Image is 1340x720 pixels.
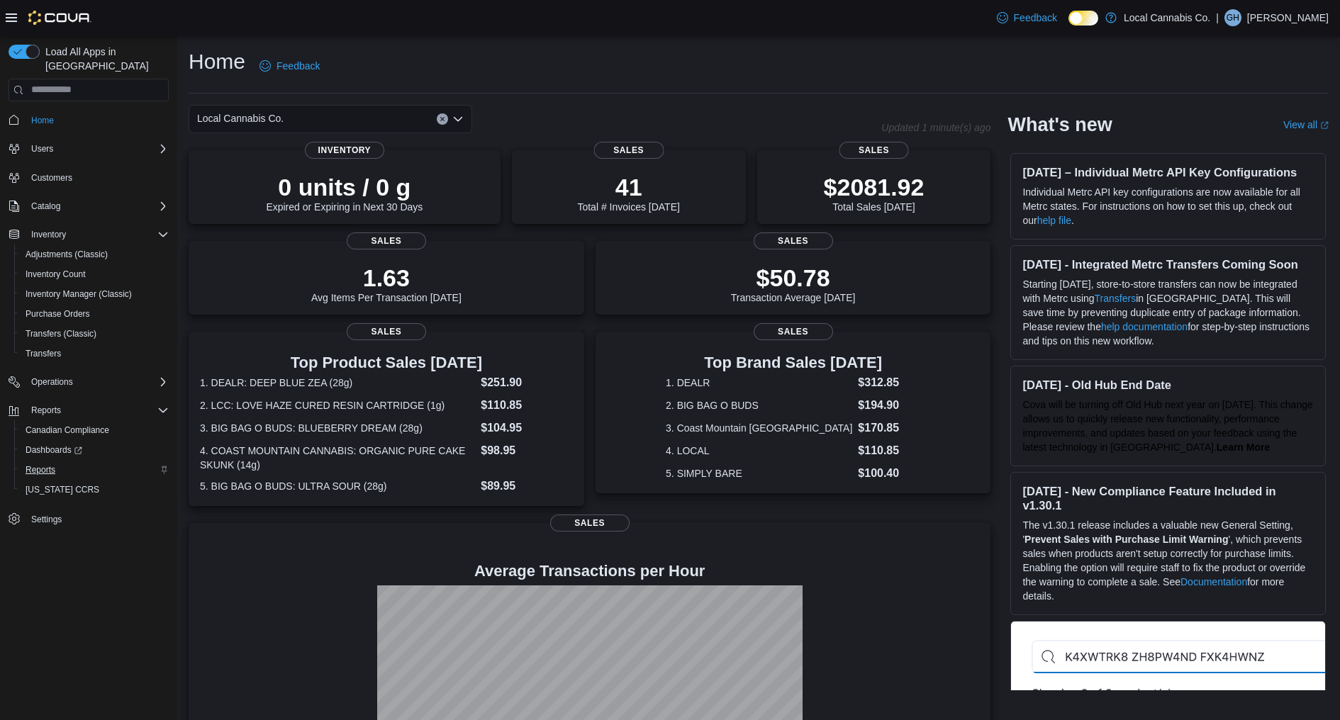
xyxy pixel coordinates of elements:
span: Sales [839,142,909,159]
span: Canadian Compliance [20,422,169,439]
p: 0 units / 0 g [266,173,423,201]
span: Inventory Count [26,269,86,280]
span: Purchase Orders [26,308,90,320]
dd: $89.95 [481,478,572,495]
button: Inventory [3,225,174,244]
dt: 3. BIG BAG O BUDS: BLUEBERRY DREAM (28g) [200,421,475,435]
span: Canadian Compliance [26,424,109,436]
dd: $98.95 [481,442,572,459]
span: Washington CCRS [20,481,169,498]
dt: 4. LOCAL [666,444,852,458]
h4: Average Transactions per Hour [200,563,979,580]
dt: 5. SIMPLY BARE [666,466,852,480]
a: Transfers [1095,293,1137,304]
span: Cova will be turning off Old Hub next year on [DATE]. This change allows us to quickly release ne... [1022,399,1312,453]
span: Sales [550,514,630,531]
span: Operations [26,373,169,390]
dd: $104.95 [481,420,572,437]
div: Expired or Expiring in Next 30 Days [266,173,423,213]
input: Dark Mode [1068,11,1098,26]
button: Settings [3,508,174,529]
span: Adjustments (Classic) [20,246,169,263]
span: [US_STATE] CCRS [26,484,99,495]
span: Sales [347,232,426,249]
p: Local Cannabis Co. [1124,9,1210,26]
a: help documentation [1101,321,1188,332]
p: Updated 1 minute(s) ago [881,122,990,133]
h3: [DATE] - Integrated Metrc Transfers Coming Soon [1022,257,1314,271]
span: Operations [31,376,73,388]
a: Learn More [1217,441,1270,453]
h3: [DATE] - Old Hub End Date [1022,378,1314,392]
h1: Home [189,47,245,76]
h3: Top Product Sales [DATE] [200,354,573,371]
dt: 1. DEALR [666,376,852,390]
p: The v1.30.1 release includes a valuable new General Setting, ' ', which prevents sales when produ... [1022,518,1314,603]
img: Cova [28,11,91,25]
dt: 4. COAST MOUNTAIN CANNABIS: ORGANIC PURE CAKE SKUNK (14g) [200,444,475,472]
button: Transfers [14,344,174,364]
svg: External link [1320,121,1329,130]
span: Sales [754,323,833,340]
p: Individual Metrc API key configurations are now available for all Metrc states. For instructions ... [1022,185,1314,227]
span: Catalog [31,201,60,212]
span: Inventory [305,142,384,159]
button: [US_STATE] CCRS [14,480,174,500]
span: Sales [754,232,833,249]
p: | [1216,9,1219,26]
span: Settings [31,514,62,525]
dd: $110.85 [481,397,572,414]
button: Inventory [26,226,72,243]
span: Dashboards [20,441,169,459]
h3: [DATE] - New Compliance Feature Included in v1.30.1 [1022,484,1314,512]
span: Local Cannabis Co. [197,110,284,127]
button: Open list of options [452,113,464,125]
button: Catalog [3,196,174,216]
dt: 2. LCC: LOVE HAZE CURED RESIN CARTRIDGE (1g) [200,398,475,412]
h3: [DATE] – Individual Metrc API Key Configurations [1022,165,1314,179]
span: Inventory [31,229,66,240]
span: Inventory Count [20,266,169,283]
dd: $194.90 [858,397,920,414]
p: $2081.92 [824,173,925,201]
button: Adjustments (Classic) [14,244,174,264]
span: Inventory Manager (Classic) [26,288,132,300]
a: Adjustments (Classic) [20,246,113,263]
p: 1.63 [311,264,462,292]
span: Reports [31,405,61,416]
button: Users [3,139,174,159]
a: Transfers [20,345,67,362]
div: Total Sales [DATE] [824,173,925,213]
span: Home [31,115,54,126]
div: Gary Hehar [1224,9,1241,26]
a: Dashboards [14,440,174,460]
span: Reports [26,402,169,419]
span: Reports [20,461,169,478]
span: Reports [26,464,55,476]
button: Transfers (Classic) [14,324,174,344]
a: Documentation [1180,576,1247,587]
dd: $100.40 [858,465,920,482]
button: Inventory Count [14,264,174,284]
a: Customers [26,169,78,186]
span: Dashboards [26,444,82,456]
button: Clear input [437,113,448,125]
span: Sales [593,142,664,159]
strong: Prevent Sales with Purchase Limit Warning [1024,534,1228,545]
h3: Top Brand Sales [DATE] [666,354,920,371]
button: Users [26,140,59,157]
a: Settings [26,511,67,528]
h2: What's new [1007,113,1112,136]
button: Canadian Compliance [14,420,174,440]
div: Total # Invoices [DATE] [577,173,679,213]
span: Inventory [26,226,169,243]
button: Inventory Manager (Classic) [14,284,174,304]
a: Dashboards [20,441,88,459]
span: Feedback [277,59,320,73]
dd: $312.85 [858,374,920,391]
span: Adjustments (Classic) [26,249,108,260]
div: Transaction Average [DATE] [731,264,856,303]
span: Load All Apps in [GEOGRAPHIC_DATA] [40,45,169,73]
a: help file [1037,215,1071,226]
div: Avg Items Per Transaction [DATE] [311,264,462,303]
